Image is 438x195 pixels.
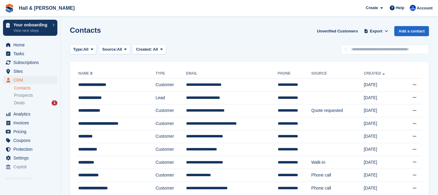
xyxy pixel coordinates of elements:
[3,20,57,36] a: Your onboarding View next steps
[13,23,49,27] p: Your onboarding
[410,5,416,11] img: Claire Banham
[3,67,57,76] a: menu
[155,130,186,143] td: Customer
[311,104,364,117] td: Quote requested
[70,26,101,34] h1: Contacts
[14,100,25,106] span: Deals
[364,117,400,130] td: [DATE]
[83,46,89,52] span: All
[3,110,57,118] a: menu
[14,85,57,91] a: Contacts
[155,69,186,79] th: Type
[14,92,57,99] a: Prospects
[3,119,57,127] a: menu
[155,117,186,130] td: Customer
[364,130,400,143] td: [DATE]
[311,182,364,195] td: Phone call
[13,49,50,58] span: Tasks
[186,69,278,79] th: Email
[13,145,50,153] span: Protection
[311,156,364,169] td: Walk-in
[366,5,378,11] span: Create
[13,67,50,76] span: Sites
[13,110,50,118] span: Analytics
[396,5,404,11] span: Help
[3,58,57,67] a: menu
[364,91,400,104] td: [DATE]
[3,41,57,49] a: menu
[394,26,429,36] a: Add a contact
[52,100,57,106] div: 1
[155,169,186,182] td: Customer
[364,104,400,117] td: [DATE]
[314,26,360,36] a: Unverified Customers
[13,136,50,145] span: Coupons
[3,154,57,162] a: menu
[13,154,50,162] span: Settings
[3,145,57,153] a: menu
[364,182,400,195] td: [DATE]
[5,176,60,182] span: Storefront
[13,58,50,67] span: Subscriptions
[14,100,57,106] a: Deals 1
[99,45,130,55] button: Source: All
[136,47,152,52] span: Created:
[155,104,186,117] td: Customer
[73,46,83,52] span: Type:
[153,47,158,52] span: All
[133,45,166,55] button: Created: All
[102,46,117,52] span: Source:
[13,127,50,136] span: Pricing
[155,91,186,104] td: Lead
[370,28,382,34] span: Export
[3,163,57,171] a: menu
[155,79,186,92] td: Customer
[13,119,50,127] span: Invoices
[278,69,311,79] th: Phone
[155,156,186,169] td: Customer
[5,4,14,13] img: stora-icon-8386f47178a22dfd0bd8f6a31ec36ba5ce8667c1dd55bd0f319d3a0aa187defe.svg
[311,69,364,79] th: Source
[3,76,57,84] a: menu
[364,79,400,92] td: [DATE]
[13,28,49,33] p: View next steps
[364,169,400,182] td: [DATE]
[13,76,50,84] span: CRM
[155,143,186,156] td: Customer
[363,26,389,36] button: Export
[3,136,57,145] a: menu
[364,71,386,76] a: Created
[155,182,186,195] td: Customer
[311,169,364,182] td: Phone call
[13,163,50,171] span: Capital
[70,45,97,55] button: Type: All
[13,41,50,49] span: Home
[16,3,77,13] a: Hall & [PERSON_NAME]
[3,127,57,136] a: menu
[3,49,57,58] a: menu
[117,46,122,52] span: All
[364,156,400,169] td: [DATE]
[14,92,33,98] span: Prospects
[417,5,433,11] span: Account
[78,71,94,76] a: Name
[364,143,400,156] td: [DATE]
